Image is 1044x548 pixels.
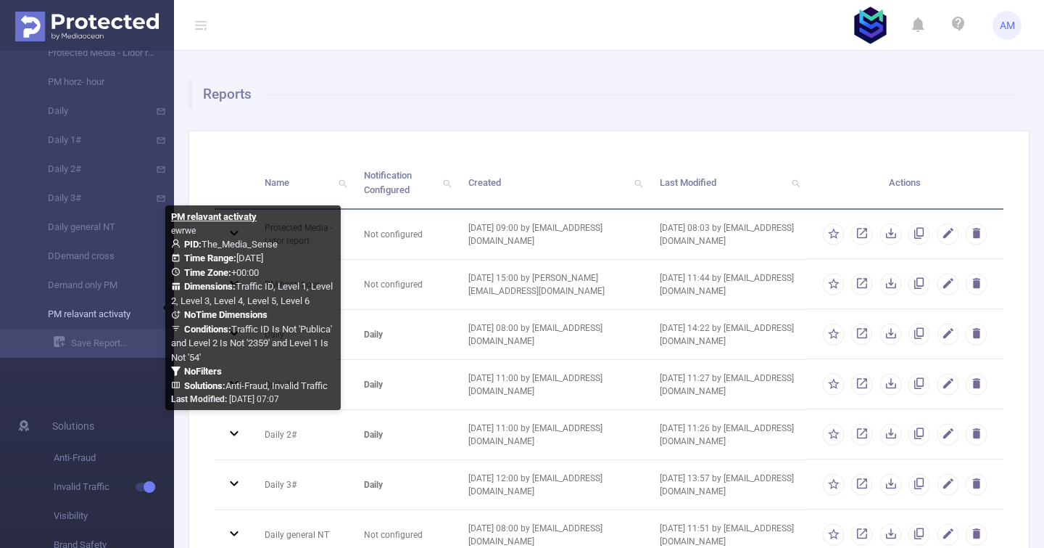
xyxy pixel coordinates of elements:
[171,394,227,404] b: Last Modified:
[184,380,328,391] span: Anti-Fraud, Invalid Traffic
[29,242,157,271] a: DDemand cross
[171,239,333,391] span: The_Media_Sense [DATE] +00:00
[649,460,806,510] td: [DATE] 13:57 by [EMAIL_ADDRESS][DOMAIN_NAME]
[457,210,648,260] td: [DATE] 09:00 by [EMAIL_ADDRESS][DOMAIN_NAME]
[1000,11,1015,40] span: AM
[29,213,157,242] a: Daily general NT
[364,170,412,195] span: Notification Configured
[184,380,225,391] b: Solutions :
[649,260,806,310] td: [DATE] 11:44 by [EMAIL_ADDRESS][DOMAIN_NAME]
[184,267,231,278] b: Time Zone:
[171,211,257,222] b: PM relavant activaty
[649,310,806,360] td: [DATE] 14:22 by [EMAIL_ADDRESS][DOMAIN_NAME]
[29,271,157,300] a: Demand only PM
[171,394,279,404] span: [DATE] 07:07
[649,360,806,410] td: [DATE] 11:27 by [EMAIL_ADDRESS][DOMAIN_NAME]
[437,157,457,208] i: icon: search
[457,460,648,510] td: [DATE] 12:00 by [EMAIL_ADDRESS][DOMAIN_NAME]
[29,184,157,213] a: Daily 3#
[364,330,383,340] b: daily
[364,480,383,490] b: daily
[265,177,289,188] span: Name
[29,38,157,68] a: Protected Media - Lidor report
[254,410,353,460] td: Daily 2#
[786,157,806,208] i: icon: search
[254,460,353,510] td: Daily 3#
[184,309,268,320] b: No Time Dimensions
[353,210,457,260] td: Not configured
[29,300,157,329] a: PM relavant activaty
[889,177,921,188] span: Actions
[184,239,202,250] b: PID:
[171,324,332,363] span: Traffic ID Is Not 'Publica' and Level 2 Is Not '2359' and Level 1 Is Not '54'
[184,366,222,377] b: No Filters
[54,329,174,358] a: Save Report...
[333,157,353,208] i: icon: search
[52,412,94,441] span: Solutions
[457,410,648,460] td: [DATE] 11:00 by [EMAIL_ADDRESS][DOMAIN_NAME]
[29,97,157,126] a: Daily
[660,177,716,188] span: Last Modified
[54,443,174,473] span: Anti-Fraud
[29,68,157,97] a: PM horz- hour
[364,380,383,390] b: daily
[468,177,501,188] span: Created
[184,253,236,263] b: Time Range:
[184,281,236,292] b: Dimensions :
[171,226,196,236] span: ewrwe
[364,430,383,440] b: daily
[457,310,648,360] td: [DATE] 08:00 by [EMAIL_ADDRESS][DOMAIN_NAME]
[29,126,157,155] a: Daily 1#
[649,410,806,460] td: [DATE] 11:26 by [EMAIL_ADDRESS][DOMAIN_NAME]
[353,260,457,310] td: Not configured
[457,360,648,410] td: [DATE] 11:00 by [EMAIL_ADDRESS][DOMAIN_NAME]
[188,80,1017,109] h1: Reports
[457,260,648,310] td: [DATE] 15:00 by [PERSON_NAME][EMAIL_ADDRESS][DOMAIN_NAME]
[15,12,159,41] img: Protected Media
[184,324,231,335] b: Conditions :
[649,210,806,260] td: [DATE] 08:03 by [EMAIL_ADDRESS][DOMAIN_NAME]
[629,157,649,208] i: icon: search
[171,239,184,248] i: icon: user
[54,473,174,502] span: Invalid Traffic
[54,502,174,531] span: Visibility
[29,155,157,184] a: Daily 2#
[171,281,333,306] span: Traffic ID, Level 1, Level 2, Level 3, Level 4, Level 5, Level 6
